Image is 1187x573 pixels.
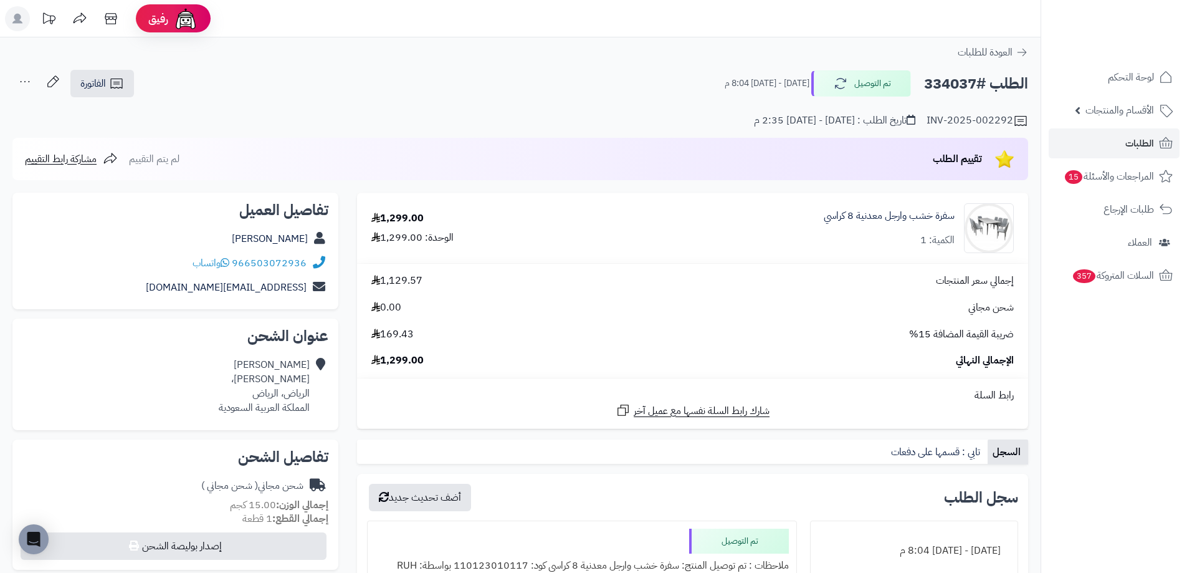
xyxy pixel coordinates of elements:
div: [PERSON_NAME] [PERSON_NAME]، الرياض، الرياض المملكة العربية السعودية [219,358,310,415]
small: 1 قطعة [242,511,328,526]
a: العملاء [1049,228,1180,258]
div: الكمية: 1 [920,233,955,248]
span: 0.00 [371,301,401,315]
small: 15.00 كجم [230,498,328,513]
span: شارك رابط السلة نفسها مع عميل آخر [634,404,770,418]
span: الأقسام والمنتجات [1085,102,1154,119]
img: logo-2.png [1102,9,1175,36]
a: [PERSON_NAME] [232,231,308,246]
h3: سجل الطلب [944,490,1018,505]
span: ضريبة القيمة المضافة 15% [909,327,1014,342]
button: تم التوصيل [811,70,911,97]
span: الإجمالي النهائي [956,354,1014,368]
div: رابط السلة [362,388,1023,403]
span: العودة للطلبات [958,45,1013,60]
a: لوحة التحكم [1049,62,1180,92]
div: الوحدة: 1,299.00 [371,231,454,245]
div: Open Intercom Messenger [19,524,49,554]
button: إصدار بوليصة الشحن [21,532,327,560]
div: تم التوصيل [689,529,789,554]
a: سفرة خشب وارجل معدنية 8 كراسي [824,209,955,223]
a: المراجعات والأسئلة15 [1049,161,1180,191]
div: تاريخ الطلب : [DATE] - [DATE] 2:35 م [754,113,915,128]
span: 357 [1072,269,1096,283]
span: تقييم الطلب [933,152,982,166]
img: ai-face.png [173,6,198,31]
h2: عنوان الشحن [22,329,328,344]
span: الفاتورة [80,76,106,91]
span: رفيق [148,11,168,26]
span: 1,129.57 [371,274,422,288]
img: 1739789260-110123010117-90x90.jpg [965,203,1013,253]
a: شارك رابط السلة نفسها مع عميل آخر [616,403,770,418]
span: ( شحن مجاني ) [201,478,258,493]
a: السجل [988,440,1028,465]
a: واتساب [193,256,229,271]
span: مشاركة رابط التقييم [25,152,97,166]
span: 169.43 [371,327,414,342]
span: السلات المتروكة [1072,267,1154,284]
h2: تفاصيل الشحن [22,450,328,465]
div: شحن مجاني [201,479,303,493]
span: لم يتم التقييم [129,152,179,166]
span: الطلبات [1125,135,1154,152]
span: شحن مجاني [968,301,1014,315]
a: [EMAIL_ADDRESS][DOMAIN_NAME] [146,280,307,295]
a: السلات المتروكة357 [1049,261,1180,291]
a: 966503072936 [232,256,307,271]
button: أضف تحديث جديد [369,484,471,511]
div: INV-2025-002292 [927,113,1028,128]
a: مشاركة رابط التقييم [25,152,118,166]
span: العملاء [1128,234,1152,251]
span: إجمالي سعر المنتجات [936,274,1014,288]
a: تابي : قسمها على دفعات [886,440,988,465]
h2: تفاصيل العميل [22,203,328,218]
div: [DATE] - [DATE] 8:04 م [818,539,1010,563]
span: طلبات الإرجاع [1104,201,1154,218]
span: 15 [1064,170,1082,184]
a: الطلبات [1049,128,1180,158]
div: 1,299.00 [371,211,424,226]
a: الفاتورة [70,70,134,97]
h2: الطلب #334037 [924,71,1028,97]
a: العودة للطلبات [958,45,1028,60]
span: 1,299.00 [371,354,424,368]
small: [DATE] - [DATE] 8:04 م [725,77,809,90]
strong: إجمالي الوزن: [276,498,328,513]
span: المراجعات والأسئلة [1064,168,1154,185]
a: طلبات الإرجاع [1049,195,1180,224]
a: تحديثات المنصة [33,6,64,34]
strong: إجمالي القطع: [272,511,328,526]
span: لوحة التحكم [1108,69,1154,86]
